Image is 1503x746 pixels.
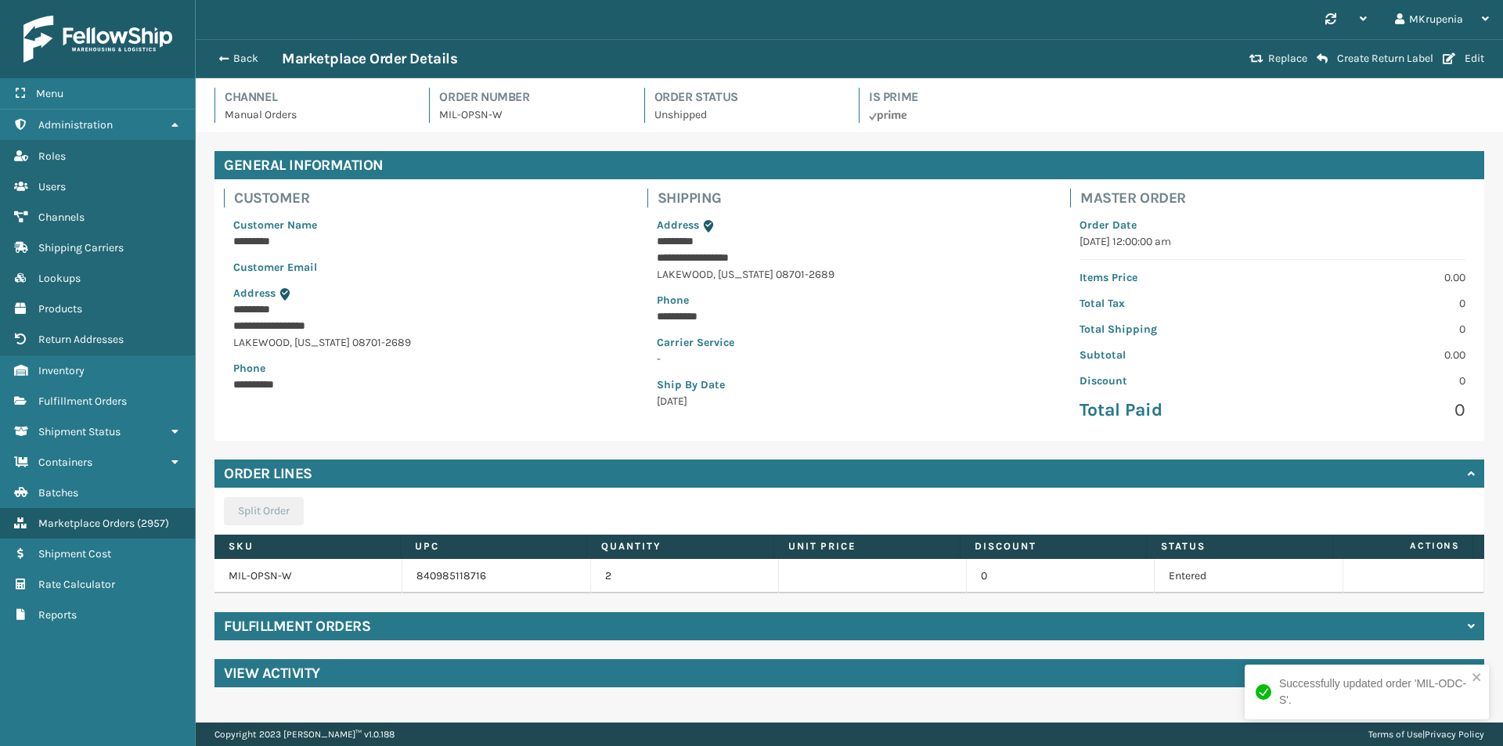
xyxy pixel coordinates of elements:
[1245,52,1312,66] button: Replace
[1161,539,1318,553] label: Status
[439,88,625,106] h4: Order Number
[658,189,1052,207] h4: Shipping
[38,180,66,193] span: Users
[1079,347,1263,363] p: Subtotal
[38,547,111,560] span: Shipment Cost
[657,292,1043,308] p: Phone
[1249,53,1263,64] i: Replace
[1079,373,1263,389] p: Discount
[214,723,395,746] p: Copyright 2023 [PERSON_NAME]™ v 1.0.188
[1079,269,1263,286] p: Items Price
[1312,52,1438,66] button: Create Return Label
[591,559,779,593] td: 2
[38,578,115,591] span: Rate Calculator
[402,559,590,593] td: 840985118716
[657,393,1043,409] p: [DATE]
[1282,269,1465,286] p: 0.00
[38,211,85,224] span: Channels
[439,106,625,123] p: MIL-OPSN-W
[38,486,78,499] span: Batches
[1282,321,1465,337] p: 0
[38,456,92,469] span: Containers
[1338,533,1469,559] span: Actions
[233,217,619,233] p: Customer Name
[224,664,320,683] h4: View Activity
[38,118,113,132] span: Administration
[1080,189,1475,207] h4: Master Order
[38,150,66,163] span: Roles
[38,272,81,285] span: Lookups
[38,302,82,315] span: Products
[38,608,77,622] span: Reports
[229,569,292,582] a: MIL-OPSN-W
[788,539,946,553] label: Unit Price
[1282,295,1465,312] p: 0
[1443,53,1455,64] i: Edit
[1438,52,1489,66] button: Edit
[137,517,169,530] span: ( 2957 )
[224,497,304,525] button: Split Order
[654,88,840,106] h4: Order Status
[975,539,1132,553] label: Discount
[210,52,282,66] button: Back
[601,539,759,553] label: Quantity
[967,559,1155,593] td: 0
[38,517,135,530] span: Marketplace Orders
[38,395,127,408] span: Fulfillment Orders
[657,351,1043,367] p: -
[234,189,629,207] h4: Customer
[233,360,619,377] p: Phone
[229,539,386,553] label: SKU
[23,16,172,63] img: logo
[224,464,312,483] h4: Order Lines
[38,241,124,254] span: Shipping Carriers
[1079,217,1465,233] p: Order Date
[38,333,124,346] span: Return Addresses
[1279,676,1467,708] div: Successfully updated order 'MIL-ODC-S'.
[869,88,1054,106] h4: Is Prime
[38,364,85,377] span: Inventory
[657,218,699,232] span: Address
[1079,295,1263,312] p: Total Tax
[1079,321,1263,337] p: Total Shipping
[1155,559,1343,593] td: Entered
[36,87,63,100] span: Menu
[224,617,370,636] h4: Fulfillment Orders
[1472,671,1483,686] button: close
[233,287,276,300] span: Address
[1282,398,1465,422] p: 0
[38,425,121,438] span: Shipment Status
[1079,233,1465,250] p: [DATE] 12:00:00 am
[1079,398,1263,422] p: Total Paid
[657,334,1043,351] p: Carrier Service
[282,49,457,68] h3: Marketplace Order Details
[654,106,840,123] p: Unshipped
[225,88,410,106] h4: Channel
[1282,373,1465,389] p: 0
[1282,347,1465,363] p: 0.00
[225,106,410,123] p: Manual Orders
[233,259,619,276] p: Customer Email
[657,377,1043,393] p: Ship By Date
[657,266,1043,283] p: LAKEWOOD , [US_STATE] 08701-2689
[214,151,1484,179] h4: General Information
[1317,52,1328,65] i: Create Return Label
[415,539,572,553] label: UPC
[233,334,619,351] p: LAKEWOOD , [US_STATE] 08701-2689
